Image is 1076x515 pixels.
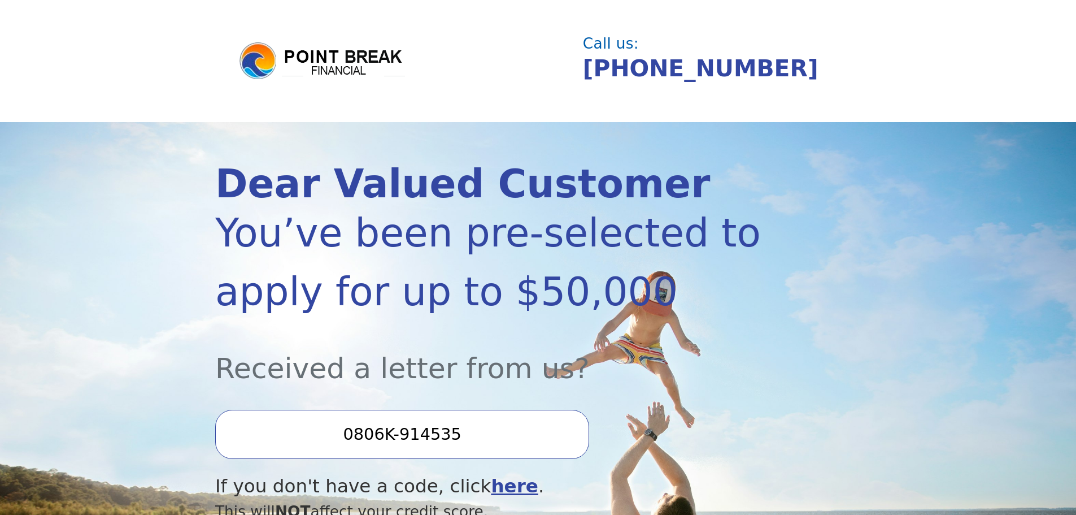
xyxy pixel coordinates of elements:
div: Received a letter from us? [215,321,764,390]
div: If you don't have a code, click . [215,473,764,500]
input: Enter your Offer Code: [215,410,589,458]
div: You’ve been pre-selected to apply for up to $50,000 [215,204,764,321]
a: here [491,475,538,497]
img: logo.png [238,41,407,81]
div: Dear Valued Customer [215,165,764,204]
div: Call us: [583,36,852,51]
a: [PHONE_NUMBER] [583,55,818,82]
